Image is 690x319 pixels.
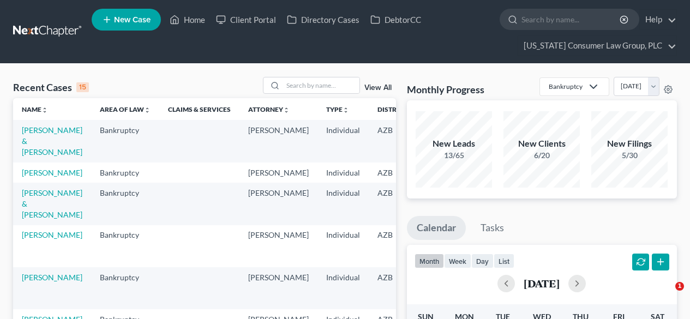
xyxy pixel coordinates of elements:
th: Claims & Services [159,98,239,120]
td: [PERSON_NAME] [239,225,317,267]
a: [PERSON_NAME] & [PERSON_NAME] [22,125,82,157]
a: Directory Cases [281,10,365,29]
i: unfold_more [343,107,349,113]
div: Bankruptcy [549,82,583,91]
i: unfold_more [41,107,48,113]
button: list [494,254,514,268]
button: day [471,254,494,268]
div: New Clients [503,137,580,150]
a: [US_STATE] Consumer Law Group, PLC [518,36,676,56]
input: Search by name... [283,77,359,93]
td: Individual [317,162,369,183]
a: Attorneyunfold_more [248,105,290,113]
td: AZB [369,162,422,183]
a: [PERSON_NAME] [22,273,82,282]
h3: Monthly Progress [407,83,484,96]
a: [PERSON_NAME] [22,230,82,239]
input: Search by name... [521,9,621,29]
a: View All [364,84,392,92]
td: AZB [369,120,422,162]
a: DebtorCC [365,10,427,29]
td: Bankruptcy [91,267,159,309]
span: 1 [675,282,684,291]
td: Individual [317,120,369,162]
iframe: Intercom live chat [653,282,679,308]
a: [PERSON_NAME] [22,168,82,177]
td: Individual [317,183,369,225]
td: [PERSON_NAME] [239,162,317,183]
td: AZB [369,225,422,267]
i: unfold_more [283,107,290,113]
a: Area of Lawunfold_more [100,105,151,113]
div: New Filings [591,137,668,150]
a: Typeunfold_more [326,105,349,113]
button: week [444,254,471,268]
td: [PERSON_NAME] [239,120,317,162]
td: [PERSON_NAME] [239,267,317,309]
i: unfold_more [144,107,151,113]
a: Districtunfold_more [377,105,413,113]
a: Nameunfold_more [22,105,48,113]
td: Bankruptcy [91,183,159,225]
td: AZB [369,267,422,309]
a: Home [164,10,211,29]
span: New Case [114,16,151,24]
div: 6/20 [503,150,580,161]
div: Recent Cases [13,81,89,94]
div: New Leads [416,137,492,150]
td: Individual [317,267,369,309]
button: month [415,254,444,268]
div: 13/65 [416,150,492,161]
a: [PERSON_NAME] & [PERSON_NAME] [22,188,82,219]
td: Bankruptcy [91,120,159,162]
td: [PERSON_NAME] [239,183,317,225]
td: AZB [369,183,422,225]
a: Help [640,10,676,29]
td: Bankruptcy [91,225,159,267]
a: Tasks [471,216,514,240]
a: Calendar [407,216,466,240]
div: 15 [76,82,89,92]
div: 5/30 [591,150,668,161]
td: Individual [317,225,369,267]
h2: [DATE] [524,278,560,289]
a: Client Portal [211,10,281,29]
td: Bankruptcy [91,162,159,183]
